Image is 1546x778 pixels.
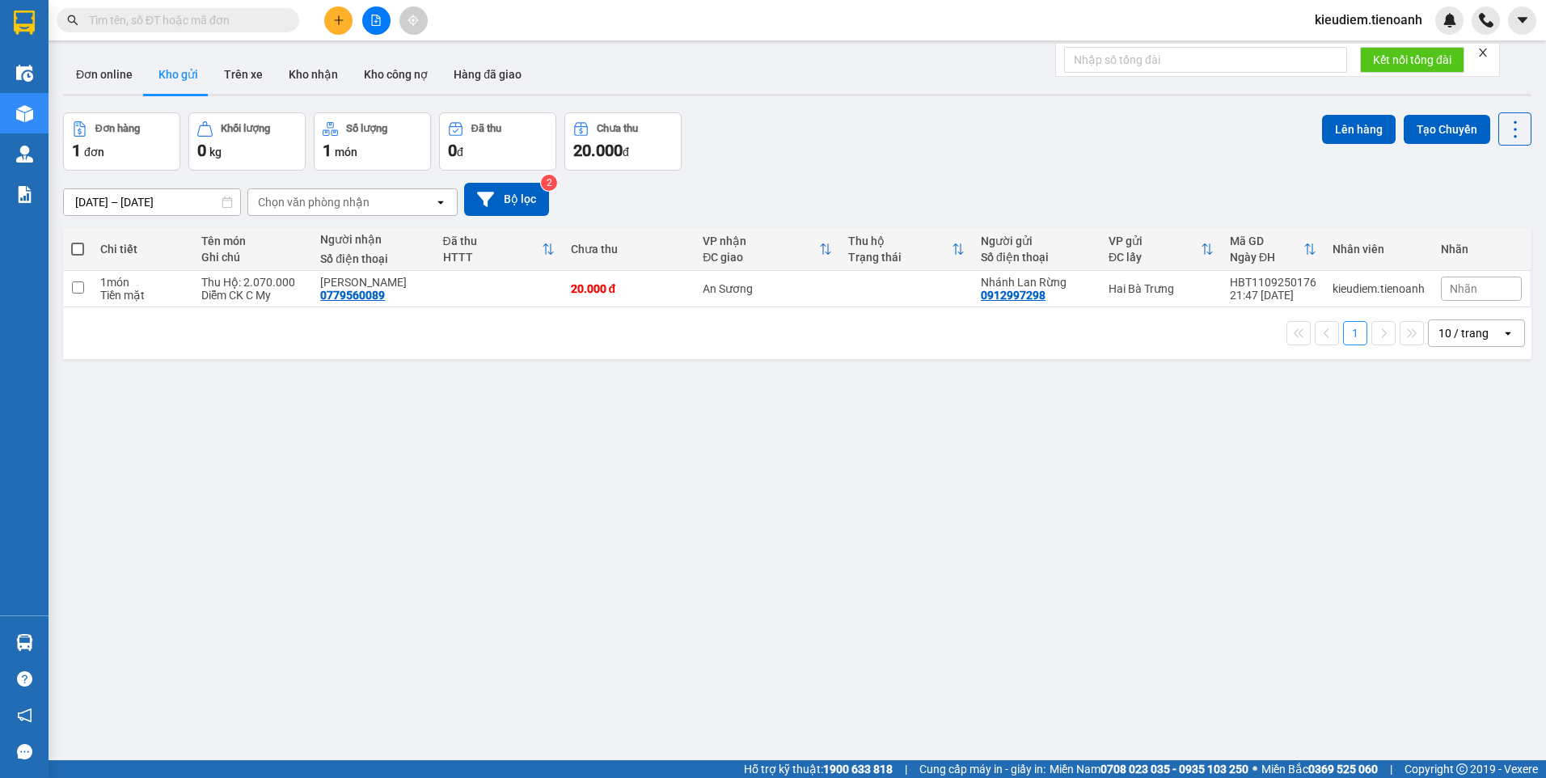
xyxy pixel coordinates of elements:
[1109,251,1201,264] div: ĐC lấy
[16,186,33,203] img: solution-icon
[1515,13,1530,27] span: caret-down
[1230,289,1316,302] div: 21:47 [DATE]
[14,11,35,35] img: logo-vxr
[370,15,382,26] span: file-add
[63,112,180,171] button: Đơn hàng1đơn
[16,634,33,651] img: warehouse-icon
[1222,228,1324,271] th: Toggle SortBy
[448,141,457,160] span: 0
[541,175,557,191] sup: 2
[1404,115,1490,144] button: Tạo Chuyến
[1230,276,1316,289] div: HBT1109250176
[201,289,304,302] div: Diễm CK C My
[703,235,819,247] div: VP nhận
[276,55,351,94] button: Kho nhận
[351,55,441,94] button: Kho công nợ
[221,123,270,134] div: Khối lượng
[744,760,893,778] span: Hỗ trợ kỹ thuật:
[64,189,240,215] input: Select a date range.
[1230,251,1303,264] div: Ngày ĐH
[1456,763,1468,775] span: copyright
[1360,47,1464,73] button: Kết nối tổng đài
[435,228,563,271] th: Toggle SortBy
[188,112,306,171] button: Khối lượng0kg
[209,146,222,159] span: kg
[919,760,1045,778] span: Cung cấp máy in - giấy in:
[201,235,304,247] div: Tên món
[16,65,33,82] img: warehouse-icon
[464,183,549,216] button: Bộ lọc
[434,196,447,209] svg: open
[1109,235,1201,247] div: VP gửi
[597,123,638,134] div: Chưa thu
[1333,243,1425,256] div: Nhân viên
[16,105,33,122] img: warehouse-icon
[399,6,428,35] button: aim
[981,289,1045,302] div: 0912997298
[573,141,623,160] span: 20.000
[95,123,140,134] div: Đơn hàng
[1450,282,1477,295] span: Nhãn
[323,141,332,160] span: 1
[333,15,344,26] span: plus
[623,146,629,159] span: đ
[571,282,687,295] div: 20.000 đ
[100,243,185,256] div: Chi tiết
[72,141,81,160] span: 1
[1308,763,1378,776] strong: 0369 525 060
[314,112,431,171] button: Số lượng1món
[439,112,556,171] button: Đã thu0đ
[63,55,146,94] button: Đơn online
[1100,228,1222,271] th: Toggle SortBy
[320,233,426,246] div: Người nhận
[1373,51,1451,69] span: Kết nối tổng đài
[1230,235,1303,247] div: Mã GD
[823,763,893,776] strong: 1900 633 818
[320,252,426,265] div: Số điện thoại
[320,276,426,289] div: C Linh
[197,141,206,160] span: 0
[1508,6,1536,35] button: caret-down
[1441,243,1522,256] div: Nhãn
[471,123,501,134] div: Đã thu
[981,276,1092,289] div: Nhánh Lan Rừng
[201,276,304,289] div: Thu Hộ: 2.070.000
[564,112,682,171] button: Chưa thu20.000đ
[324,6,353,35] button: plus
[1390,760,1392,778] span: |
[16,146,33,163] img: warehouse-icon
[1479,13,1493,27] img: phone-icon
[1333,282,1425,295] div: kieudiem.tienoanh
[840,228,973,271] th: Toggle SortBy
[408,15,419,26] span: aim
[981,235,1092,247] div: Người gửi
[848,235,952,247] div: Thu hộ
[1109,282,1214,295] div: Hai Bà Trưng
[441,55,534,94] button: Hàng đã giao
[320,289,385,302] div: 0779560089
[1477,47,1489,58] span: close
[258,194,370,210] div: Chọn văn phòng nhận
[100,276,185,289] div: 1 món
[1252,766,1257,772] span: ⚪️
[17,744,32,759] span: message
[1064,47,1347,73] input: Nhập số tổng đài
[335,146,357,159] span: món
[67,15,78,26] span: search
[443,235,542,247] div: Đã thu
[703,282,832,295] div: An Sương
[981,251,1092,264] div: Số điện thoại
[1343,321,1367,345] button: 1
[571,243,687,256] div: Chưa thu
[89,11,280,29] input: Tìm tên, số ĐT hoặc mã đơn
[1100,763,1248,776] strong: 0708 023 035 - 0935 103 250
[1502,327,1514,340] svg: open
[848,251,952,264] div: Trạng thái
[1050,760,1248,778] span: Miền Nam
[1302,10,1435,30] span: kieudiem.tienoanh
[201,251,304,264] div: Ghi chú
[211,55,276,94] button: Trên xe
[1322,115,1396,144] button: Lên hàng
[17,671,32,687] span: question-circle
[84,146,104,159] span: đơn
